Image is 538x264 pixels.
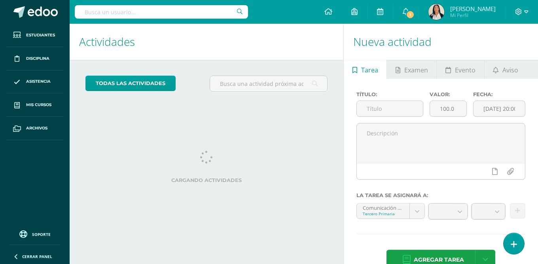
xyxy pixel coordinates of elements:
span: Tarea [361,61,378,80]
span: Asistencia [26,78,51,85]
a: Evento [437,60,484,79]
span: Mi Perfil [450,12,496,19]
h1: Nueva actividad [353,24,529,60]
a: Aviso [485,60,527,79]
a: Mis cursos [6,93,63,117]
span: 1 [406,10,415,19]
img: efadfde929624343223942290f925837.png [428,4,444,20]
input: Fecha de entrega [474,101,525,116]
span: Estudiantes [26,32,55,38]
div: Tercero Primaria [363,211,403,217]
a: Estudiantes [6,24,63,47]
a: Disciplina [6,47,63,70]
span: Mis cursos [26,102,51,108]
a: Examen [387,60,436,79]
a: todas las Actividades [85,76,176,91]
input: Puntos máximos [430,101,467,116]
span: Aviso [502,61,518,80]
span: Cerrar panel [22,254,52,259]
label: Valor: [430,91,467,97]
span: Soporte [32,232,51,237]
span: Archivos [26,125,47,131]
h1: Actividades [79,24,334,60]
span: Evento [455,61,475,80]
a: Asistencia [6,70,63,94]
span: Disciplina [26,55,49,62]
div: Comunicación y lenguaje Pri 3 'A' [363,203,403,211]
a: Tarea [344,60,386,79]
a: Comunicación y lenguaje Pri 3 'A'Tercero Primaria [357,203,424,218]
label: La tarea se asignará a: [356,192,525,198]
label: Cargando actividades [85,177,328,183]
a: Archivos [6,117,63,140]
span: Examen [404,61,428,80]
label: Título: [356,91,423,97]
input: Busca un usuario... [75,5,248,19]
span: [PERSON_NAME] [450,5,496,13]
a: Soporte [9,228,60,239]
input: Busca una actividad próxima aquí... [210,76,327,91]
label: Fecha: [473,91,525,97]
input: Título [357,101,423,116]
